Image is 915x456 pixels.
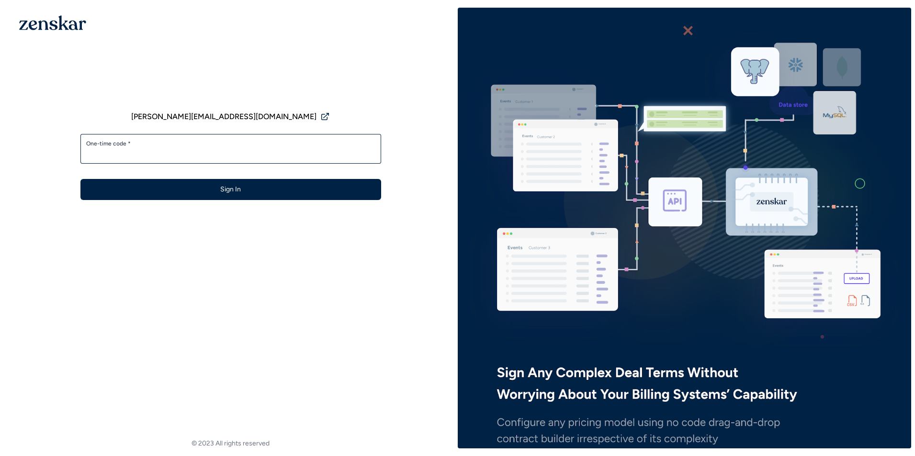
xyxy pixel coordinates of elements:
[19,15,86,30] img: 1OGAJ2xQqyY4LXKgY66KYq0eOWRCkrZdAb3gUhuVAqdWPZE9SRJmCz+oDMSn4zDLXe31Ii730ItAGKgCKgCCgCikA4Av8PJUP...
[86,140,375,147] label: One-time code *
[4,439,458,448] footer: © 2023 All rights reserved
[80,179,381,200] button: Sign In
[131,111,316,122] span: [PERSON_NAME][EMAIL_ADDRESS][DOMAIN_NAME]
